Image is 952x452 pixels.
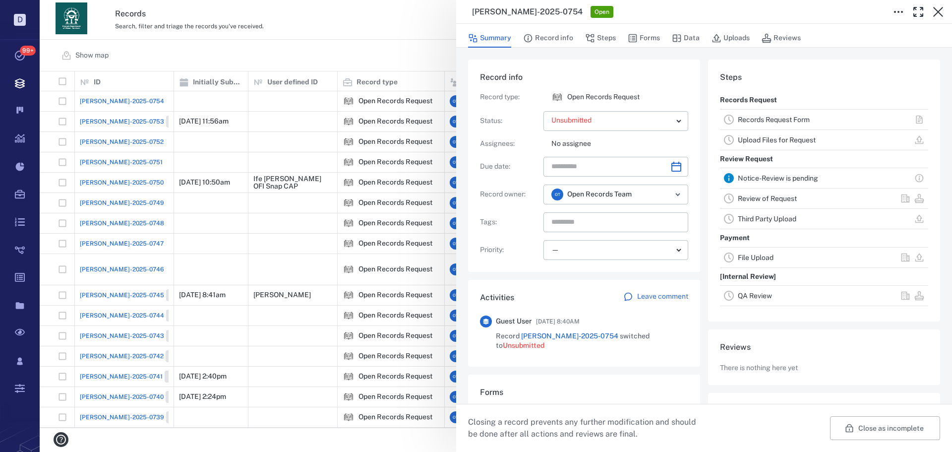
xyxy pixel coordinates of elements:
h3: [PERSON_NAME]-2025-0754 [472,6,583,18]
h6: Steps [720,71,928,83]
h6: Forms [480,387,688,398]
p: Review Request [720,150,773,168]
p: Leave comment [637,292,688,302]
button: Close as incomplete [830,416,940,440]
div: Open Records Request [551,91,563,103]
button: Choose date [666,157,686,177]
button: Toggle to Edit Boxes [889,2,908,22]
p: There is nothing here yet [720,363,798,373]
a: Review of Request [738,194,797,202]
button: Uploads [712,29,750,48]
button: Open [671,188,685,201]
button: Summary [468,29,511,48]
button: Reviews [762,29,801,48]
button: Steps [585,29,616,48]
a: QA Review [738,292,772,300]
button: Forms [628,29,660,48]
p: [Internal Review] [720,268,776,286]
span: Open [593,8,611,16]
a: Notice-Review is pending [738,174,818,182]
div: StepsRecords RequestRecords Request FormUpload Files for RequestReview RequestNotice-Review is pe... [708,60,940,329]
p: No assignee [551,139,688,149]
a: File Upload [738,254,773,261]
p: Record type : [480,92,539,102]
span: 99+ [20,46,36,56]
h6: Record info [480,71,688,83]
button: Toggle Fullscreen [908,2,928,22]
button: Record info [523,29,573,48]
p: Record Delivery [720,306,773,324]
div: — [551,244,672,256]
div: FormsRecords Request FormView form in the stepMail formPrint form [468,375,700,444]
span: Open Records Team [567,190,632,199]
div: O T [551,189,563,200]
a: Third Party Upload [738,215,796,223]
p: Status : [480,116,539,126]
p: Assignees : [480,139,539,149]
button: Close [928,2,948,22]
div: ActivitiesLeave commentGuest User[DATE] 8:40AMRecord [PERSON_NAME]-2025-0754 switched toUnsubmitted [468,280,700,375]
p: Records Request [720,91,777,109]
a: Leave comment [623,292,688,304]
p: Open Records Request [567,92,640,102]
p: Unsubmitted [551,116,672,126]
a: [PERSON_NAME]-2025-0754 [521,332,618,340]
p: Closing a record prevents any further modification and should be done after all actions and revie... [468,416,704,440]
a: Upload Files for Request [738,136,816,144]
span: Guest User [496,317,532,326]
span: Record switched to [496,331,688,351]
div: ReviewsThere is nothing here yet [708,329,940,393]
p: Record owner : [480,190,539,199]
p: Priority : [480,245,539,255]
span: [DATE] 8:40AM [536,316,580,327]
a: Records Request Form [738,116,810,124]
p: Due date : [480,162,539,172]
h6: Activities [480,292,514,304]
h6: Reviews [720,341,928,353]
span: Unsubmitted [503,341,544,349]
p: Payment [720,229,750,247]
p: D [14,14,26,26]
img: icon Open Records Request [551,91,563,103]
div: Record infoRecord type:icon Open Records RequestOpen Records RequestStatus:Assignees:No assigneeD... [468,60,700,280]
button: Data [672,29,700,48]
span: Help [22,7,43,16]
p: Tags : [480,217,539,227]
